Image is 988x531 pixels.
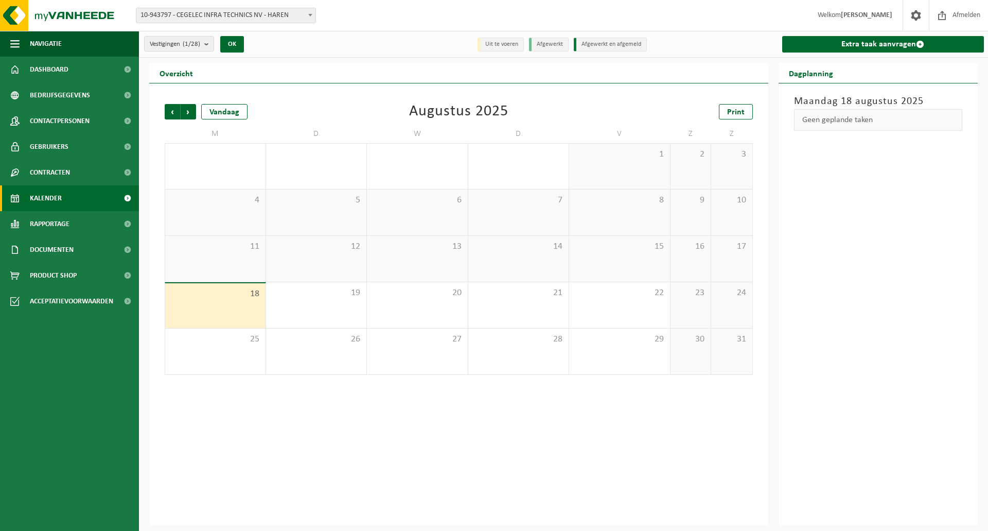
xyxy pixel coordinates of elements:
[574,241,665,252] span: 15
[30,82,90,108] span: Bedrijfsgegevens
[30,185,62,211] span: Kalender
[170,195,260,206] span: 4
[716,334,747,345] span: 31
[30,288,113,314] span: Acceptatievoorwaarden
[201,104,248,119] div: Vandaag
[716,149,747,160] span: 3
[676,149,706,160] span: 2
[372,334,463,345] span: 27
[30,160,70,185] span: Contracten
[779,63,843,83] h2: Dagplanning
[473,241,564,252] span: 14
[716,241,747,252] span: 17
[271,195,362,206] span: 5
[181,104,196,119] span: Volgende
[367,125,468,143] td: W
[841,11,892,19] strong: [PERSON_NAME]
[30,31,62,57] span: Navigatie
[574,334,665,345] span: 29
[165,104,180,119] span: Vorige
[409,104,508,119] div: Augustus 2025
[30,237,74,263] span: Documenten
[220,36,244,53] button: OK
[716,195,747,206] span: 10
[468,125,570,143] td: D
[266,125,367,143] td: D
[711,125,752,143] td: Z
[529,38,569,52] li: Afgewerkt
[473,287,564,299] span: 21
[727,108,745,116] span: Print
[170,241,260,252] span: 11
[719,104,753,119] a: Print
[30,57,68,82] span: Dashboard
[574,195,665,206] span: 8
[170,288,260,300] span: 18
[170,334,260,345] span: 25
[271,287,362,299] span: 19
[676,334,706,345] span: 30
[574,287,665,299] span: 22
[183,41,200,47] count: (1/28)
[671,125,712,143] td: Z
[144,36,214,52] button: Vestigingen(1/28)
[794,94,963,109] h3: Maandag 18 augustus 2025
[716,287,747,299] span: 24
[676,287,706,299] span: 23
[574,38,647,52] li: Afgewerkt en afgemeld
[372,241,463,252] span: 13
[150,37,200,52] span: Vestigingen
[574,149,665,160] span: 1
[473,334,564,345] span: 28
[271,334,362,345] span: 26
[149,63,203,83] h2: Overzicht
[794,109,963,131] div: Geen geplande taken
[271,241,362,252] span: 12
[569,125,671,143] td: V
[165,125,266,143] td: M
[473,195,564,206] span: 7
[782,36,984,53] a: Extra taak aanvragen
[30,211,69,237] span: Rapportage
[372,287,463,299] span: 20
[30,108,90,134] span: Contactpersonen
[372,195,463,206] span: 6
[30,134,68,160] span: Gebruikers
[676,195,706,206] span: 9
[136,8,315,23] span: 10-943797 - CEGELEC INFRA TECHNICS NV - HAREN
[676,241,706,252] span: 16
[30,263,77,288] span: Product Shop
[478,38,524,52] li: Uit te voeren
